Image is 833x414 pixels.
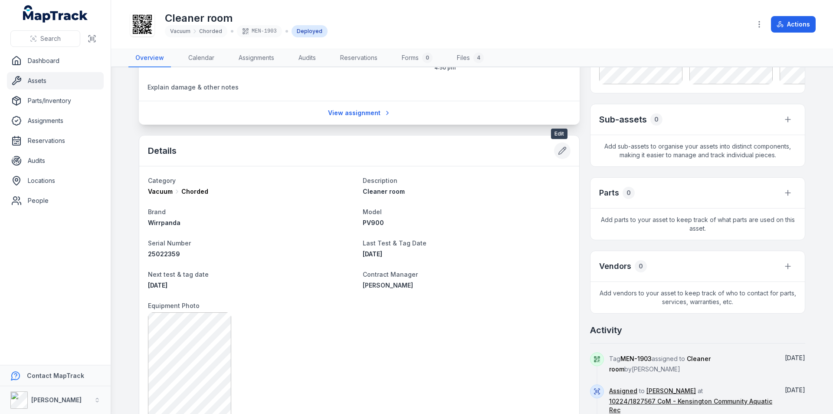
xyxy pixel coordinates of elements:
span: Last Test & Tag Date [363,239,426,247]
span: Contract Manager [363,271,418,278]
span: PV900 [363,219,384,226]
a: Dashboard [7,52,104,70]
span: [DATE] [363,250,382,258]
a: Overview [128,49,171,67]
a: [PERSON_NAME] [363,281,571,290]
span: MEN-1903 [620,355,652,362]
button: Search [10,30,80,47]
h2: Activity [590,324,622,336]
div: 0 [650,113,662,126]
div: 0 [422,53,433,63]
a: People [7,192,104,209]
span: Next test & tag date [148,271,209,278]
h3: Parts [599,187,619,199]
span: 4:50 pm [434,64,571,71]
h3: Vendors [599,260,631,272]
span: Chorded [199,28,222,35]
span: [DATE] [785,386,805,394]
span: Category [148,177,176,184]
button: Actions [771,16,816,33]
a: Audits [292,49,323,67]
span: [DATE] [148,282,167,289]
a: Assignments [232,49,281,67]
span: Tag assigned to by [PERSON_NAME] [609,355,711,373]
div: 0 [623,187,635,199]
a: Assignments [7,112,104,129]
strong: Contact MapTrack [27,372,84,379]
span: Serial Number [148,239,191,247]
span: Cleaner room [363,188,405,195]
time: 9/23/2025, 4:50:41 PM [785,386,805,394]
a: Files4 [450,49,491,67]
span: Add parts to your asset to keep track of what parts are used on this asset. [590,209,805,240]
span: 25022359 [148,250,180,258]
a: Parts/Inventory [7,92,104,109]
span: Edit [551,129,567,139]
span: Wirrpanda [148,219,180,226]
span: Description [363,177,397,184]
strong: [PERSON_NAME] [31,396,82,404]
span: [DATE] [785,354,805,361]
a: Forms0 [395,49,439,67]
span: Equipment Photo [148,302,200,309]
div: MEN-1903 [237,25,282,37]
h2: Details [148,145,177,157]
time: 9/23/2025, 4:50:55 PM [785,354,805,361]
span: Vacuum [148,187,173,196]
a: View assignment [322,105,397,121]
span: Brand [148,208,166,215]
span: Search [40,34,61,43]
span: Model [363,208,382,215]
a: Audits [7,152,104,169]
span: Add sub-assets to organise your assets into distinct components, making it easier to manage and t... [590,135,805,166]
div: 0 [635,260,647,272]
span: Explain damage & other notes [148,83,239,91]
a: MapTrack [23,5,88,23]
div: 4 [473,53,484,63]
a: Assets [7,72,104,89]
span: Add vendors to your asset to keep track of who to contact for parts, services, warranties, etc. [590,282,805,313]
a: Reservations [7,132,104,149]
h2: Sub-assets [599,113,647,126]
a: Calendar [181,49,221,67]
a: [PERSON_NAME] [646,387,696,395]
time: 3/1/2025, 12:00:00 AM [148,282,167,289]
a: Locations [7,172,104,189]
a: Reservations [333,49,384,67]
a: Assigned [609,387,637,395]
span: Chorded [181,187,208,196]
div: Deployed [292,25,328,37]
time: 9/1/25, 12:25:00 AM [363,250,382,258]
h1: Cleaner room [165,11,328,25]
span: Vacuum [170,28,190,35]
